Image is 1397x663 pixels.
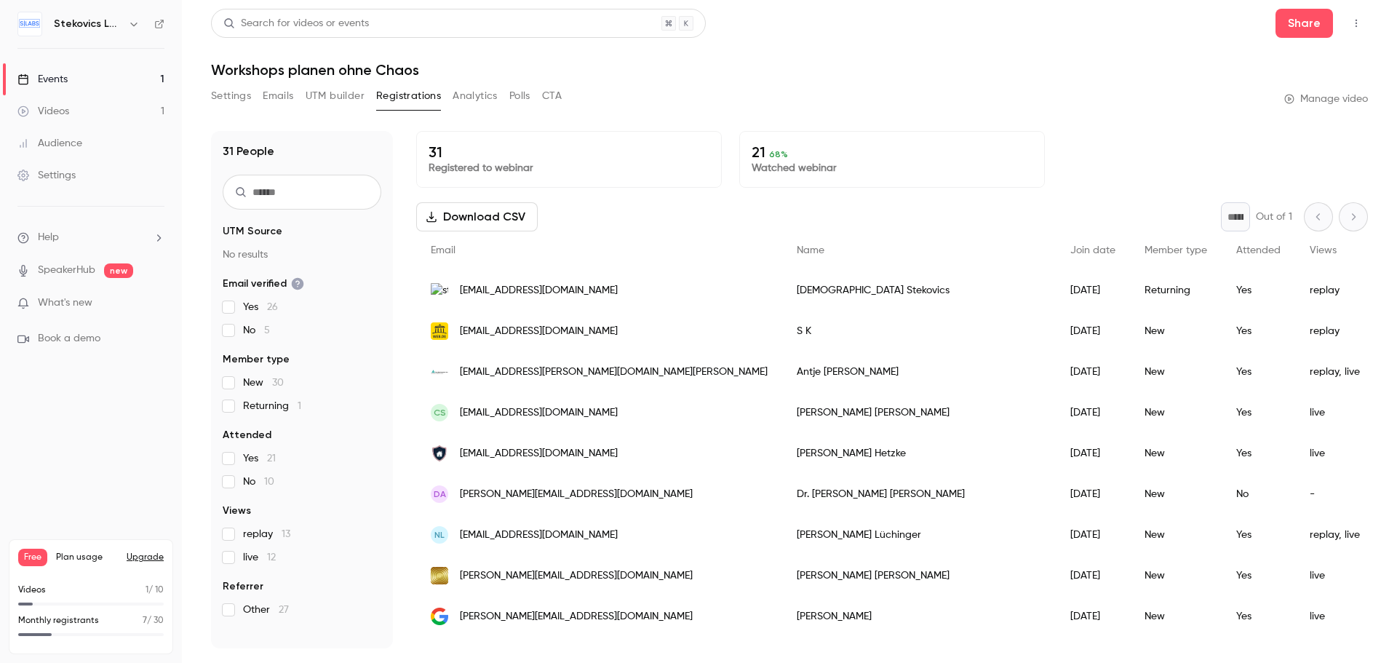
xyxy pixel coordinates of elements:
span: UTM Source [223,224,282,239]
div: New [1130,474,1222,515]
span: 12 [267,552,276,563]
span: 7 [143,616,147,625]
span: new [104,263,133,278]
span: Attended [223,428,271,442]
div: [DATE] [1056,515,1130,555]
div: Search for videos or events [223,16,369,31]
button: Share [1275,9,1333,38]
div: [DATE] [1056,596,1130,637]
div: [PERSON_NAME] [PERSON_NAME] [782,392,1056,433]
div: [PERSON_NAME] Hetzke [782,433,1056,474]
span: Name [797,245,824,255]
p: 21 [752,143,1032,161]
button: Emails [263,84,293,108]
span: [PERSON_NAME][EMAIL_ADDRESS][DOMAIN_NAME] [460,568,693,584]
button: Upgrade [127,552,164,563]
div: live [1295,596,1374,637]
div: Yes [1222,433,1295,474]
div: S K [782,311,1056,352]
div: Returning [1130,270,1222,311]
div: [DATE] [1056,352,1130,392]
div: Yes [1222,392,1295,433]
span: [PERSON_NAME][EMAIL_ADDRESS][DOMAIN_NAME] [460,609,693,624]
span: [EMAIL_ADDRESS][DOMAIN_NAME] [460,324,618,339]
span: Other [243,603,289,617]
div: Yes [1222,596,1295,637]
button: UTM builder [306,84,365,108]
div: Audience [17,136,82,151]
span: Attended [1236,245,1281,255]
div: Events [17,72,68,87]
span: 10 [264,477,274,487]
div: live [1295,433,1374,474]
span: 13 [282,529,290,539]
div: Dr. [PERSON_NAME] [PERSON_NAME] [782,474,1056,515]
span: Returning [243,399,301,413]
p: 31 [429,143,709,161]
button: CTA [542,84,562,108]
a: Manage video [1284,92,1368,106]
span: 68 % [769,149,788,159]
p: Registered to webinar [429,161,709,175]
span: Member type [223,352,290,367]
div: Yes [1222,311,1295,352]
span: CS [434,406,446,419]
span: [EMAIL_ADDRESS][DOMAIN_NAME] [460,528,618,543]
span: [PERSON_NAME][EMAIL_ADDRESS][DOMAIN_NAME] [460,487,693,502]
span: [EMAIL_ADDRESS][PERSON_NAME][DOMAIN_NAME][PERSON_NAME] [460,365,768,380]
div: Yes [1222,352,1295,392]
div: [DEMOGRAPHIC_DATA] Stekovics [782,270,1056,311]
span: Email verified [223,277,304,291]
span: New [243,376,284,390]
div: Settings [17,168,76,183]
div: live [1295,555,1374,596]
div: New [1130,515,1222,555]
div: [DATE] [1056,433,1130,474]
div: [PERSON_NAME] [PERSON_NAME] [782,555,1056,596]
div: No [1222,474,1295,515]
div: New [1130,311,1222,352]
button: Settings [211,84,251,108]
button: Download CSV [416,202,538,231]
span: Views [1310,245,1337,255]
span: DA [434,488,446,501]
p: Watched webinar [752,161,1032,175]
div: New [1130,433,1222,474]
div: replay, live [1295,515,1374,555]
div: Yes [1222,270,1295,311]
span: Help [38,230,59,245]
img: eah-jena.de [431,363,448,381]
span: No [243,475,274,489]
p: Out of 1 [1256,210,1292,224]
span: No [243,323,270,338]
div: New [1130,596,1222,637]
span: [EMAIL_ADDRESS][DOMAIN_NAME] [460,446,618,461]
div: replay [1295,311,1374,352]
p: Monthly registrants [18,614,99,627]
span: NL [434,528,445,541]
div: [DATE] [1056,474,1130,515]
div: [PERSON_NAME] [782,596,1056,637]
div: live [1295,392,1374,433]
span: 1 [146,586,148,595]
img: Stekovics LABS [18,12,41,36]
button: Registrations [376,84,441,108]
div: Videos [17,104,69,119]
div: New [1130,352,1222,392]
span: Yes [243,300,278,314]
span: 5 [264,325,270,336]
div: Yes [1222,515,1295,555]
h6: Stekovics LABS [54,17,122,31]
span: Member type [1145,245,1207,255]
div: [DATE] [1056,392,1130,433]
li: help-dropdown-opener [17,230,164,245]
span: Book a demo [38,331,100,346]
button: Polls [509,84,530,108]
span: 26 [267,302,278,312]
img: stekovicslabs.ch [431,283,448,298]
span: 21 [267,453,276,464]
div: New [1130,555,1222,596]
span: replay [243,527,290,541]
span: 1 [298,401,301,411]
span: 30 [272,378,284,388]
